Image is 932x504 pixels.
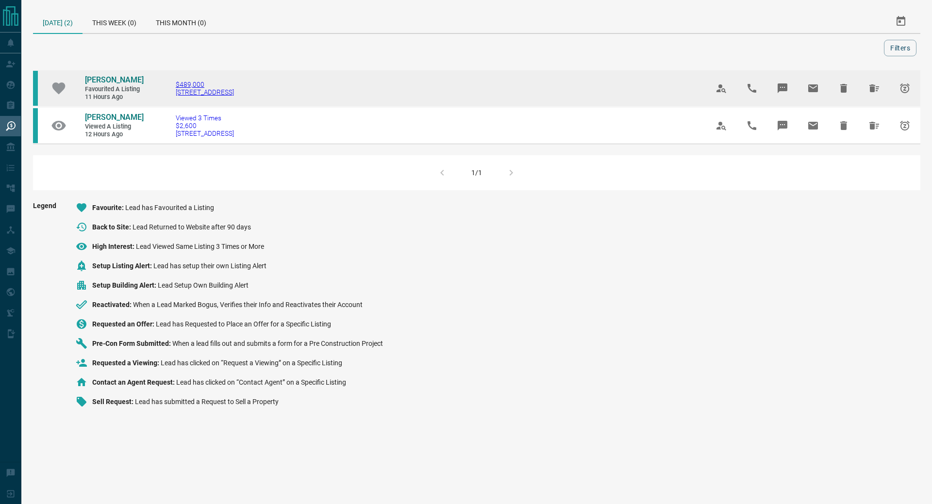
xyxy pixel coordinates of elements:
span: Pre-Con Form Submitted [92,340,172,347]
div: This Week (0) [83,10,146,33]
span: Hide [832,114,855,137]
span: High Interest [92,243,136,250]
span: Hide All from Goksu Kocak [863,114,886,137]
span: Message [771,114,794,137]
button: Filters [884,40,916,56]
span: Email [801,77,825,100]
span: View Profile [710,114,733,137]
span: [STREET_ADDRESS] [176,130,234,137]
span: Requested a Viewing [92,359,161,367]
span: Snooze [893,114,916,137]
span: Snooze [893,77,916,100]
span: When a lead fills out and submits a form for a Pre Construction Project [172,340,383,347]
span: Lead has Favourited a Listing [125,204,214,211]
span: Sell Request [92,398,135,406]
span: Call [740,77,764,100]
span: Hide All from Jennifer Owen [863,77,886,100]
span: [PERSON_NAME] [85,75,144,84]
span: Lead Returned to Website after 90 days [133,223,251,231]
div: This Month (0) [146,10,216,33]
span: Lead has setup their own Listing Alert [153,262,266,270]
a: [PERSON_NAME] [85,75,143,85]
span: Email [801,114,825,137]
span: Lead has clicked on “Contact Agent” on a Specific Listing [176,378,346,386]
span: Back to Site [92,223,133,231]
div: condos.ca [33,108,38,143]
span: When a Lead Marked Bogus, Verifies their Info and Reactivates their Account [133,301,363,309]
span: Message [771,77,794,100]
span: [PERSON_NAME] [85,113,144,122]
span: Reactivated [92,301,133,309]
span: $2,600 [176,122,234,130]
span: Viewed 3 Times [176,114,234,122]
span: Lead has clicked on “Request a Viewing” on a Specific Listing [161,359,342,367]
span: Lead Setup Own Building Alert [158,281,249,289]
span: Setup Building Alert [92,281,158,289]
span: Legend [33,202,56,415]
div: [DATE] (2) [33,10,83,34]
span: Lead Viewed Same Listing 3 Times or More [136,243,264,250]
span: 11 hours ago [85,93,143,101]
span: Lead has submitted a Request to Sell a Property [135,398,279,406]
div: condos.ca [33,71,38,106]
span: [STREET_ADDRESS] [176,88,234,96]
span: Favourite [92,204,125,211]
span: 12 hours ago [85,130,143,139]
span: Setup Listing Alert [92,262,153,270]
span: Favourited a Listing [85,85,143,94]
span: Contact an Agent Request [92,378,176,386]
span: Hide [832,77,855,100]
a: Viewed 3 Times$2,600[STREET_ADDRESS] [176,114,234,137]
a: [PERSON_NAME] [85,113,143,123]
span: $489,000 [176,81,234,88]
span: Call [740,114,764,137]
span: Requested an Offer [92,320,156,328]
span: Viewed a Listing [85,123,143,131]
span: Lead has Requested to Place an Offer for a Specific Listing [156,320,331,328]
div: 1/1 [471,169,482,177]
a: $489,000[STREET_ADDRESS] [176,81,234,96]
span: View Profile [710,77,733,100]
button: Select Date Range [889,10,913,33]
